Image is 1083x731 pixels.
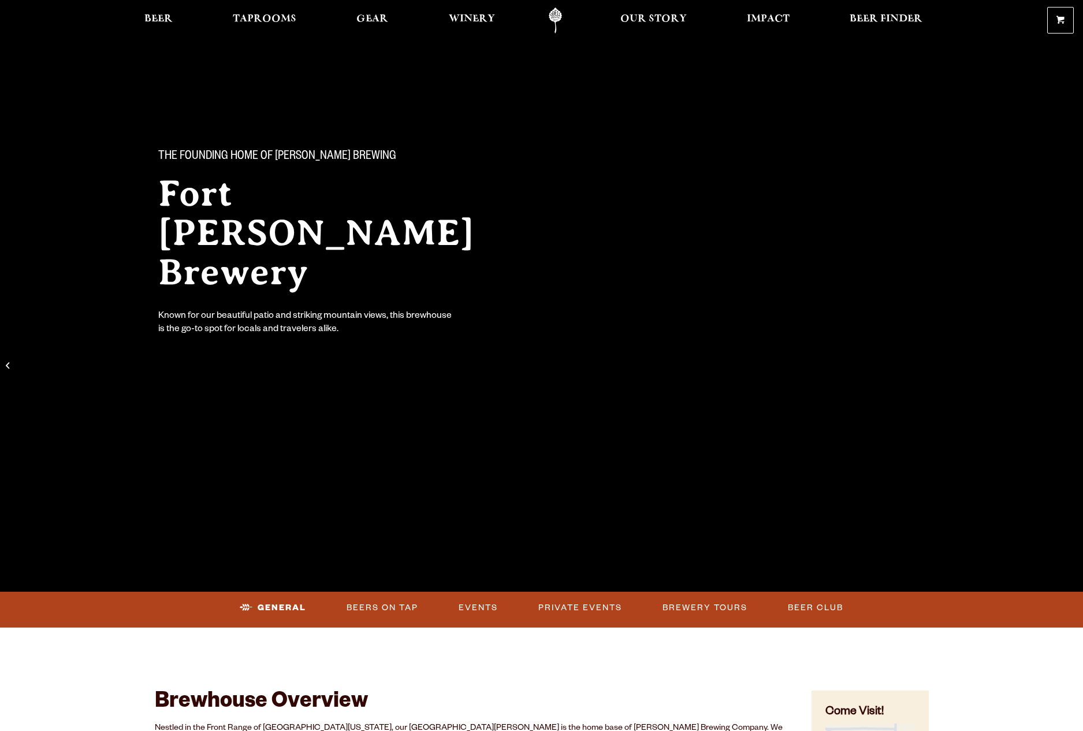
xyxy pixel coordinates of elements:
[233,14,296,24] span: Taprooms
[783,595,848,621] a: Beer Club
[144,14,173,24] span: Beer
[850,14,922,24] span: Beer Finder
[613,8,694,34] a: Our Story
[158,174,519,292] h2: Fort [PERSON_NAME] Brewery
[225,8,304,34] a: Taprooms
[342,595,423,621] a: Beers on Tap
[137,8,180,34] a: Beer
[739,8,797,34] a: Impact
[658,595,752,621] a: Brewery Tours
[454,595,503,621] a: Events
[449,14,495,24] span: Winery
[620,14,687,24] span: Our Story
[158,150,396,165] span: The Founding Home of [PERSON_NAME] Brewing
[349,8,396,34] a: Gear
[158,310,454,337] div: Known for our beautiful patio and striking mountain views, this brewhouse is the go-to spot for l...
[155,691,783,716] h2: Brewhouse Overview
[235,595,311,621] a: General
[825,704,914,721] h4: Come Visit!
[747,14,790,24] span: Impact
[534,8,577,34] a: Odell Home
[534,595,627,621] a: Private Events
[842,8,930,34] a: Beer Finder
[441,8,503,34] a: Winery
[356,14,388,24] span: Gear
